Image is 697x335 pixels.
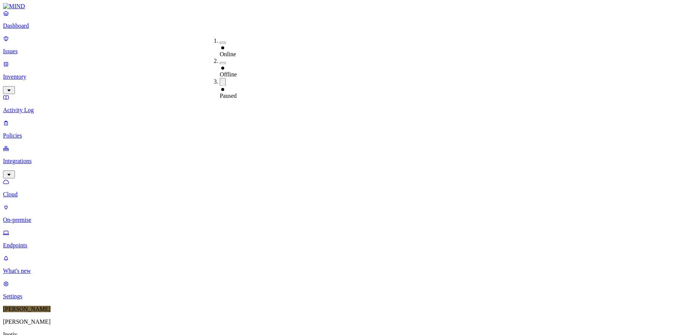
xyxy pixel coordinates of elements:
p: Endpoints [3,242,694,249]
a: Dashboard [3,10,694,29]
a: Policies [3,120,694,139]
a: Cloud [3,178,694,198]
a: Activity Log [3,94,694,114]
a: Integrations [3,145,694,177]
p: On-premise [3,217,694,223]
p: Inventory [3,73,694,80]
p: [PERSON_NAME] [3,319,694,325]
p: Dashboard [3,22,694,29]
img: MIND [3,3,25,10]
p: Policies [3,132,694,139]
span: [PERSON_NAME] [3,306,51,312]
a: Settings [3,280,694,300]
a: Endpoints [3,229,694,249]
a: On-premise [3,204,694,223]
p: Cloud [3,191,694,198]
a: Inventory [3,61,694,93]
a: What's new [3,255,694,274]
p: What's new [3,268,694,274]
p: Settings [3,293,694,300]
p: Activity Log [3,107,694,114]
a: Issues [3,35,694,55]
a: MIND [3,3,694,10]
p: Integrations [3,158,694,165]
p: Issues [3,48,694,55]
